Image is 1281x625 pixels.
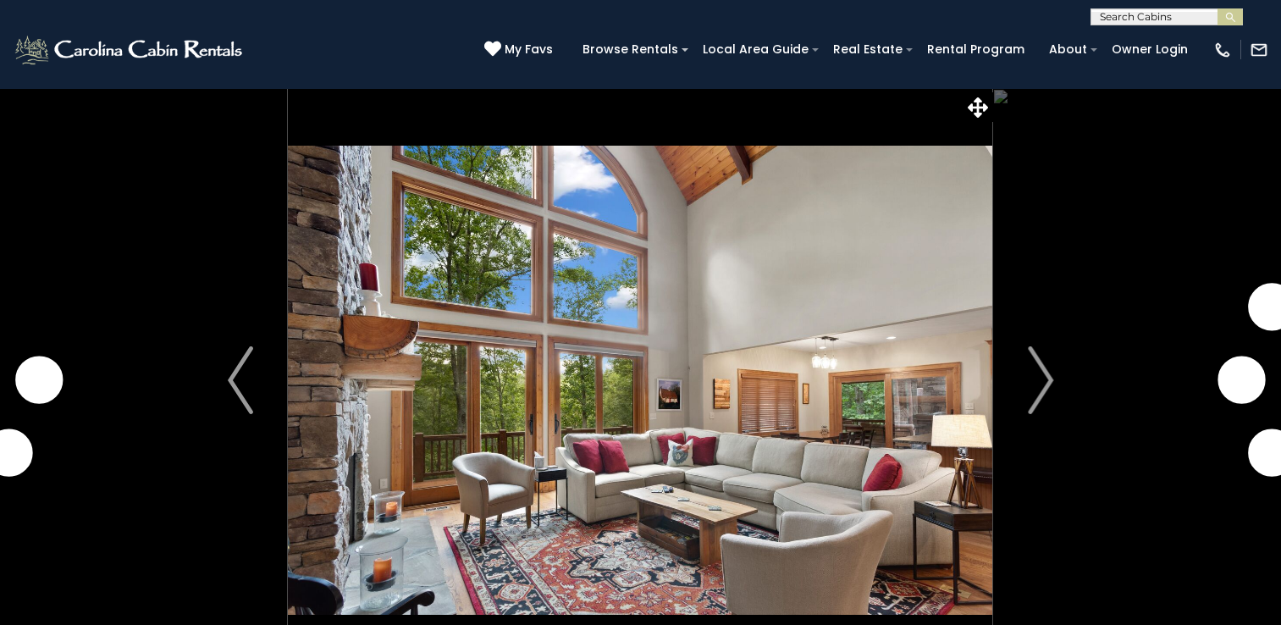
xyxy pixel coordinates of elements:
a: Owner Login [1103,36,1196,63]
span: My Favs [505,41,553,58]
img: arrow [228,346,253,414]
a: My Favs [484,41,557,59]
img: mail-regular-white.png [1250,41,1268,59]
img: phone-regular-white.png [1213,41,1232,59]
img: arrow [1028,346,1053,414]
a: Browse Rentals [574,36,687,63]
a: Rental Program [919,36,1033,63]
img: White-1-2.png [13,33,247,67]
a: About [1041,36,1096,63]
a: Local Area Guide [694,36,817,63]
a: Real Estate [825,36,911,63]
